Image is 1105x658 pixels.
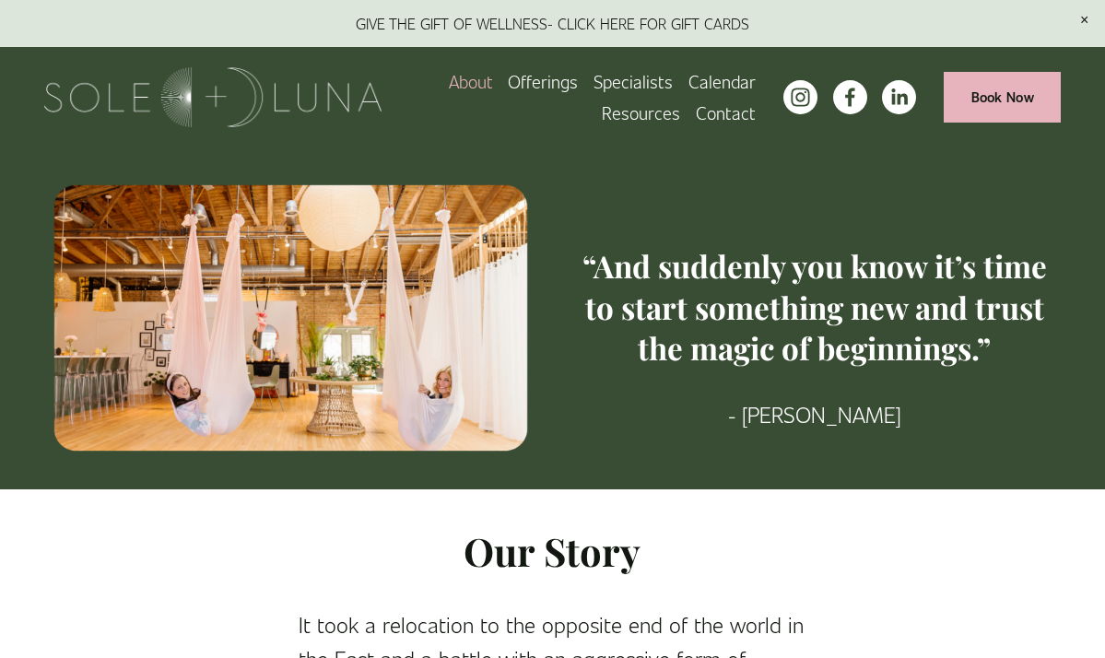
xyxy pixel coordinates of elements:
p: - [PERSON_NAME] [569,397,1062,431]
a: folder dropdown [602,97,680,128]
span: Resources [602,99,680,126]
a: LinkedIn [882,80,916,114]
a: Calendar [688,65,756,97]
a: folder dropdown [508,65,578,97]
h2: Our Story [299,526,807,576]
a: instagram-unauth [783,80,817,114]
a: Book Now [944,72,1061,123]
a: Contact [696,97,756,128]
img: Sole + Luna [44,67,382,127]
h3: “And suddenly you know it’s time to start something new and trust the magic of beginnings.” [569,245,1062,368]
span: Offerings [508,67,578,95]
a: facebook-unauth [833,80,867,114]
a: About [449,65,493,97]
a: Specialists [594,65,673,97]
